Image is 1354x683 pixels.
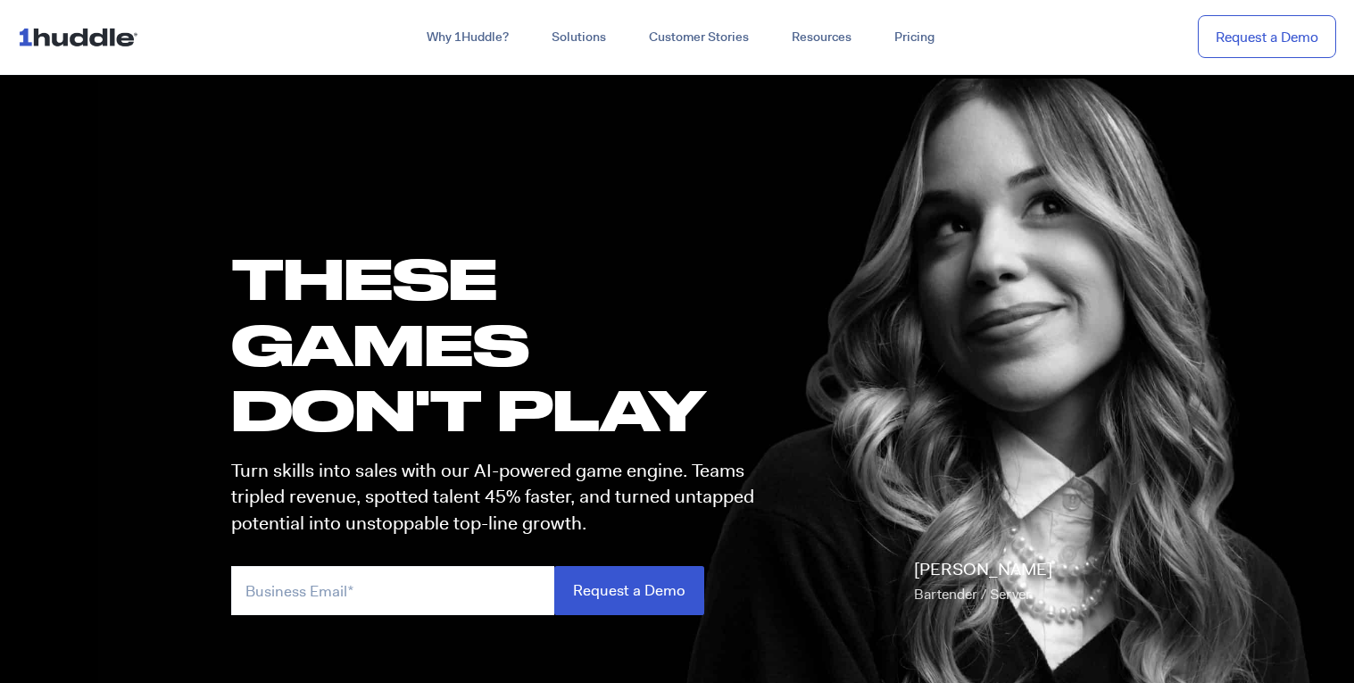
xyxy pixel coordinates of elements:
a: Customer Stories [627,21,770,54]
input: Request a Demo [554,566,704,615]
img: ... [18,20,145,54]
span: Bartender / Server [914,585,1031,604]
a: Pricing [873,21,956,54]
p: [PERSON_NAME] [914,557,1052,607]
a: Resources [770,21,873,54]
a: Request a Demo [1198,15,1336,59]
h1: these GAMES DON'T PLAY [231,246,770,442]
input: Business Email* [231,566,554,615]
p: Turn skills into sales with our AI-powered game engine. Teams tripled revenue, spotted talent 45%... [231,458,770,537]
a: Solutions [530,21,627,54]
a: Why 1Huddle? [405,21,530,54]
